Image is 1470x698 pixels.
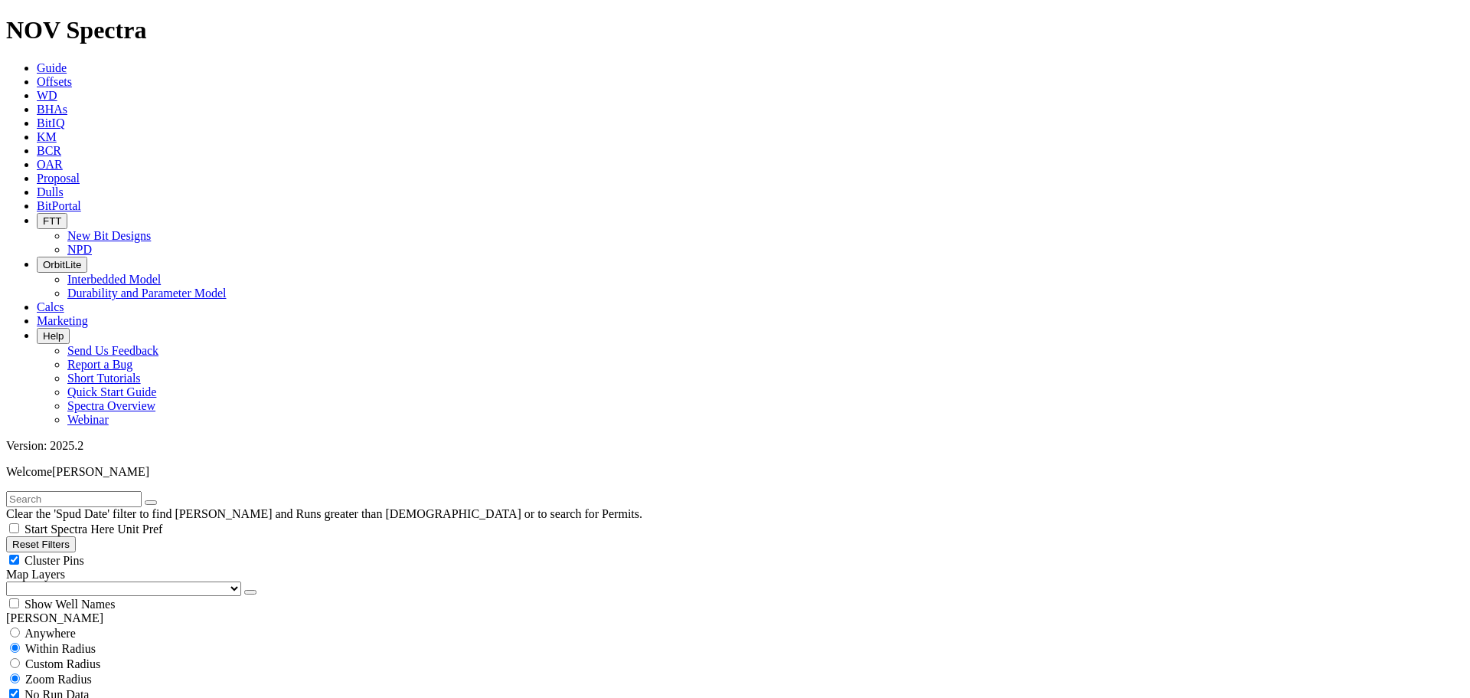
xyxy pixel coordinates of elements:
span: Clear the 'Spud Date' filter to find [PERSON_NAME] and Runs greater than [DEMOGRAPHIC_DATA] or to... [6,507,642,520]
h1: NOV Spectra [6,16,1464,44]
span: Zoom Radius [25,673,92,686]
button: Help [37,328,70,344]
a: Proposal [37,172,80,185]
span: Within Radius [25,642,96,655]
span: Cluster Pins [24,554,84,567]
a: Durability and Parameter Model [67,287,227,300]
a: BCR [37,144,61,157]
span: OrbitLite [43,259,81,270]
a: WD [37,89,57,102]
span: Custom Radius [25,657,100,670]
span: Map Layers [6,568,65,581]
a: Send Us Feedback [67,344,158,357]
span: Show Well Names [24,598,115,611]
span: Help [43,330,64,342]
a: Guide [37,61,67,74]
a: Short Tutorials [67,372,141,385]
a: Calcs [37,300,64,313]
input: Start Spectra Here [9,523,19,533]
a: Marketing [37,314,88,327]
p: Welcome [6,465,1464,479]
button: OrbitLite [37,257,87,273]
a: NPD [67,243,92,256]
a: Report a Bug [67,358,132,371]
a: Dulls [37,185,64,198]
span: Start Spectra Here [24,523,114,536]
button: FTT [37,213,67,229]
span: Unit Pref [117,523,162,536]
a: BitPortal [37,199,81,212]
a: Interbedded Model [67,273,161,286]
a: KM [37,130,57,143]
a: BHAs [37,103,67,116]
a: Spectra Overview [67,399,155,412]
button: Reset Filters [6,536,76,552]
div: [PERSON_NAME] [6,611,1464,625]
a: Offsets [37,75,72,88]
span: Anywhere [24,627,76,640]
a: OAR [37,158,63,171]
span: [PERSON_NAME] [52,465,149,478]
div: Version: 2025.2 [6,439,1464,453]
input: Search [6,491,142,507]
a: Webinar [67,413,109,426]
a: Quick Start Guide [67,385,156,398]
a: New Bit Designs [67,229,151,242]
a: BitIQ [37,116,64,129]
span: FTT [43,215,61,227]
